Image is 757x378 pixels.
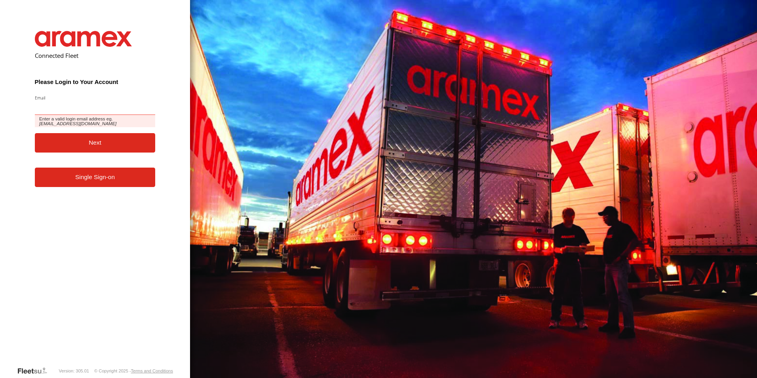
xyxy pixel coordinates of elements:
[59,368,89,373] div: Version: 305.01
[35,133,156,153] button: Next
[94,368,173,373] div: © Copyright 2025 -
[131,368,173,373] a: Terms and Conditions
[35,52,156,59] h2: Connected Fleet
[35,168,156,187] a: Single Sign-on
[17,367,53,375] a: Visit our Website
[35,95,156,101] label: Email
[35,115,156,127] span: Enter a valid login email address eg.
[35,78,156,85] h3: Please Login to Your Account
[39,121,116,126] em: [EMAIL_ADDRESS][DOMAIN_NAME]
[35,31,132,47] img: Aramex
